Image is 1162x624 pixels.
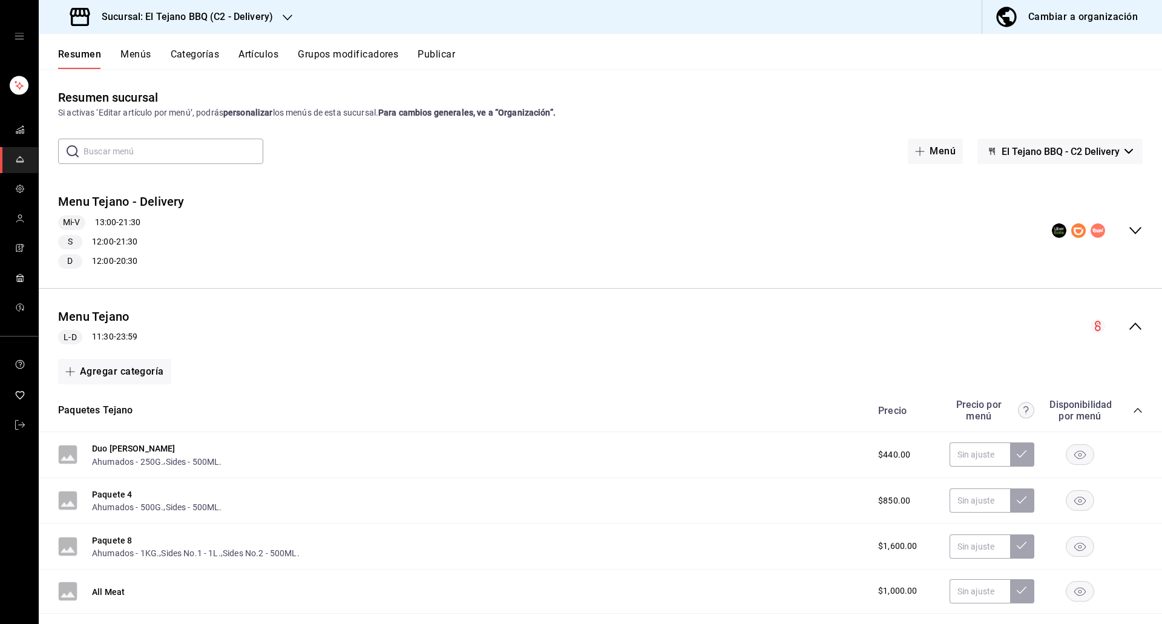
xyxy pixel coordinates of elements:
[84,139,263,163] input: Buscar menú
[58,48,101,69] button: Resumen
[166,456,222,468] button: Sides - 500ML.
[92,488,132,501] button: Paquete 4
[1049,399,1110,422] div: Disponibilidad por menú
[39,298,1162,355] div: collapse-menu-row
[161,547,220,559] button: Sides No.1 - 1L.
[62,255,77,268] span: D
[59,331,81,344] span: L-D
[58,107,1143,119] div: Si activas ‘Editar artículo por menú’, podrás los menús de esta sucursal.
[950,442,1010,467] input: Sin ajuste
[120,48,151,69] button: Menús
[418,48,455,69] button: Publicar
[92,501,163,513] button: Ahumados - 500G.
[92,534,132,547] button: Paquete 8
[15,31,24,41] button: open drawer
[58,235,185,249] div: 12:00 - 21:30
[378,108,556,117] strong: Para cambios generales, ve a “Organización”.
[878,448,910,461] span: $440.00
[238,48,278,69] button: Artículos
[58,404,133,418] button: Paquetes Tejano
[171,48,220,69] button: Categorías
[223,108,273,117] strong: personalizar
[58,193,185,211] button: Menu Tejano - Delivery
[223,547,300,559] button: Sides No.2 - 500ML.
[166,501,222,513] button: Sides - 500ML.
[878,540,917,553] span: $1,600.00
[92,586,125,598] button: All Meat
[58,215,185,230] div: 13:00 - 21:30
[63,235,77,248] span: S
[866,405,944,416] div: Precio
[878,494,910,507] span: $850.00
[58,359,171,384] button: Agregar categoría
[58,330,137,344] div: 11:30 - 23:59
[58,48,1162,69] div: navigation tabs
[92,547,300,559] div: , ,
[950,399,1034,422] div: Precio por menú
[92,547,159,559] button: Ahumados - 1KG.
[92,501,222,513] div: ,
[58,88,158,107] div: Resumen sucursal
[58,216,85,229] span: Mi-V
[950,579,1010,603] input: Sin ajuste
[92,456,163,468] button: Ahumados - 250G.
[58,308,129,326] button: Menu Tejano
[950,534,1010,559] input: Sin ajuste
[878,585,917,597] span: $1,000.00
[977,139,1143,164] button: El Tejano BBQ - C2 Delivery
[1028,8,1138,25] div: Cambiar a organización
[58,254,185,269] div: 12:00 - 20:30
[92,455,222,467] div: ,
[1002,146,1120,157] span: El Tejano BBQ - C2 Delivery
[1133,406,1143,415] button: collapse-category-row
[950,488,1010,513] input: Sin ajuste
[92,442,176,455] button: Duo [PERSON_NAME]
[908,139,963,164] button: Menú
[39,183,1162,278] div: collapse-menu-row
[92,10,273,24] h3: Sucursal: El Tejano BBQ (C2 - Delivery)
[298,48,398,69] button: Grupos modificadores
